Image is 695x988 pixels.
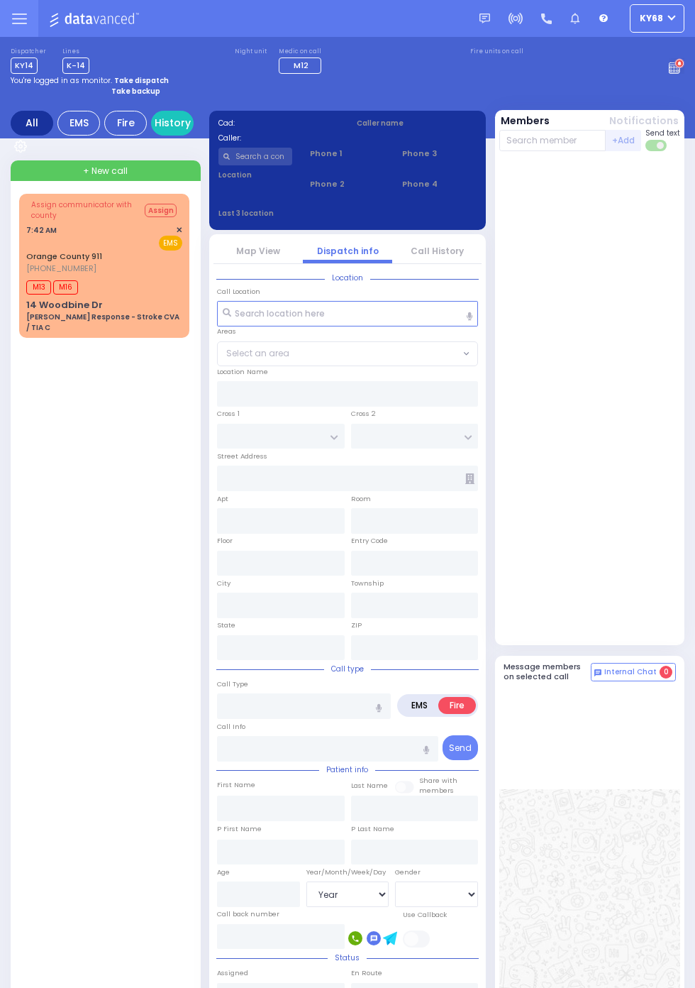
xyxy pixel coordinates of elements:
a: Map View [236,245,280,257]
button: Send [443,735,478,760]
label: Lines [62,48,89,56]
label: Location Name [217,367,268,377]
label: Caller name [357,118,477,128]
a: Call History [411,245,464,257]
span: Call type [324,664,371,674]
span: Internal Chat [604,667,657,677]
label: Night unit [235,48,267,56]
span: ✕ [176,224,182,236]
a: History [151,111,194,136]
label: Dispatcher [11,48,46,56]
span: 0 [660,666,672,679]
input: Search member [499,130,606,151]
img: message.svg [479,13,490,24]
span: Phone 4 [402,178,477,190]
label: Gender [395,867,421,877]
div: Fire [104,111,147,136]
label: Assigned [217,968,248,978]
label: Cad: [218,118,339,128]
label: Location [218,170,293,180]
label: City [217,578,230,588]
span: Status [328,953,367,963]
div: [PERSON_NAME] Response - Stroke CVA / TIA C [26,312,182,333]
label: Areas [217,326,236,336]
label: Medic on call [279,48,326,56]
label: EMS [400,697,439,714]
span: M13 [26,280,51,295]
h5: Message members on selected call [504,662,591,681]
label: Apt [217,494,228,504]
label: Call back number [217,909,279,919]
span: ky68 [640,12,663,25]
span: M16 [53,280,78,295]
span: You're logged in as monitor. [11,75,112,86]
label: P First Name [217,824,262,834]
label: Township [351,578,384,588]
label: Entry Code [351,536,388,546]
label: Last Name [351,781,388,791]
label: Fire units on call [470,48,523,56]
div: 14 Woodbine Dr [26,298,103,312]
button: Internal Chat 0 [591,663,676,681]
label: Call Location [217,287,260,297]
div: EMS [57,111,100,136]
a: Orange County 911 [26,251,102,262]
span: Location [325,273,370,283]
img: comment-alt.png [594,669,601,676]
label: Call Type [217,679,248,689]
label: State [217,620,235,630]
span: EMS [159,236,182,251]
label: Street Address [217,451,267,461]
strong: Take dispatch [114,75,169,86]
label: First Name [217,780,255,790]
label: Cross 2 [351,409,376,419]
label: Fire [438,697,476,714]
small: Share with [419,776,457,785]
label: Cross 1 [217,409,240,419]
input: Search a contact [218,148,293,165]
label: Floor [217,536,233,546]
span: K-14 [62,57,89,74]
span: [PHONE_NUMBER] [26,263,96,274]
label: ZIP [351,620,362,630]
span: Send text [645,128,680,138]
span: Patient info [319,764,375,775]
span: Phone 2 [310,178,384,190]
label: Room [351,494,371,504]
span: Assign communicator with county [31,199,143,221]
div: Year/Month/Week/Day [306,867,389,877]
label: Use Callback [403,910,447,920]
label: Turn off text [645,138,668,153]
span: 7:42 AM [26,225,57,236]
label: Age [217,867,230,877]
span: + New call [83,165,128,177]
label: En Route [351,968,382,978]
span: M12 [294,60,308,71]
input: Search location here [217,301,478,326]
button: ky68 [630,4,684,33]
button: Members [501,114,550,128]
label: Call Info [217,722,245,732]
label: Caller: [218,133,339,143]
span: Phone 3 [402,148,477,160]
strong: Take backup [111,86,160,97]
label: P Last Name [351,824,394,834]
div: All [11,111,53,136]
span: members [419,786,454,795]
img: Logo [49,10,143,28]
span: Select an area [226,347,289,360]
a: Dispatch info [317,245,379,257]
span: Other building occupants [465,473,474,484]
span: KY14 [11,57,38,74]
span: Phone 1 [310,148,384,160]
button: Notifications [609,114,679,128]
label: Last 3 location [218,208,348,219]
button: Assign [145,204,177,217]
